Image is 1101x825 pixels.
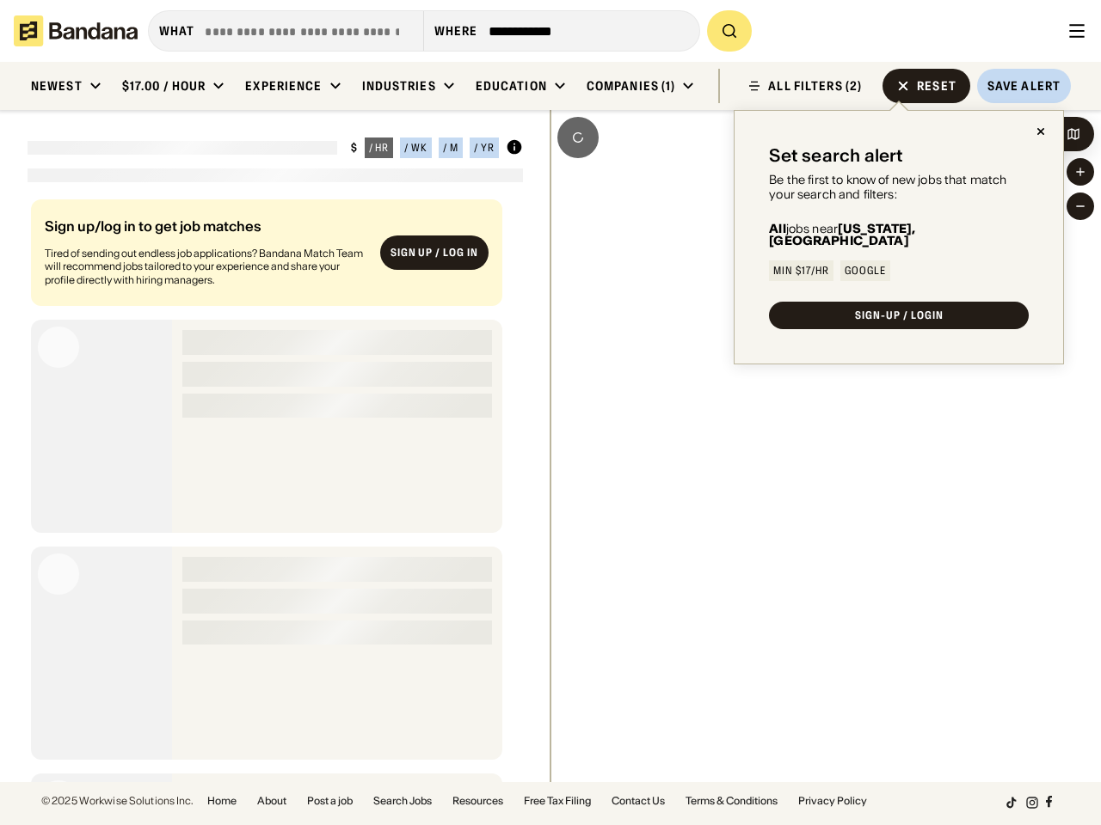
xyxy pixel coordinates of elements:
[31,78,83,94] div: Newest
[207,796,237,806] a: Home
[14,15,138,46] img: Bandana logotype
[391,246,478,260] div: Sign up / Log in
[452,796,503,806] a: Resources
[769,221,915,248] b: [US_STATE], [GEOGRAPHIC_DATA]
[443,143,458,153] div: / m
[404,143,427,153] div: / wk
[612,796,665,806] a: Contact Us
[122,78,206,94] div: $17.00 / hour
[474,143,495,153] div: / yr
[686,796,778,806] a: Terms & Conditions
[769,221,785,236] b: All
[41,796,194,806] div: © 2025 Workwise Solutions Inc.
[369,143,390,153] div: / hr
[845,266,886,276] div: Google
[769,173,1029,202] div: Be the first to know of new jobs that match your search and filters:
[373,796,432,806] a: Search Jobs
[45,247,366,287] div: Tired of sending out endless job applications? Bandana Match Team will recommend jobs tailored to...
[768,80,862,92] div: ALL FILTERS (2)
[476,78,547,94] div: Education
[362,78,436,94] div: Industries
[45,219,366,247] div: Sign up/log in to get job matches
[769,223,1029,247] div: jobs near
[855,310,943,321] div: SIGN-UP / LOGIN
[28,192,523,782] div: grid
[773,266,829,276] div: Min $17/hr
[587,78,676,94] div: Companies (1)
[159,23,194,39] div: what
[257,796,286,806] a: About
[524,796,591,806] a: Free Tax Filing
[434,23,478,39] div: Where
[917,80,956,92] div: Reset
[245,78,322,94] div: Experience
[769,145,903,166] div: Set search alert
[798,796,867,806] a: Privacy Policy
[987,78,1061,94] div: Save Alert
[307,796,353,806] a: Post a job
[351,141,358,155] div: $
